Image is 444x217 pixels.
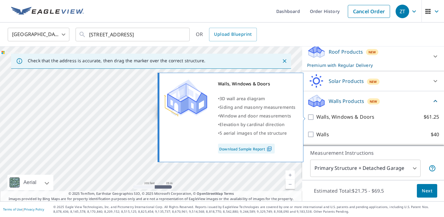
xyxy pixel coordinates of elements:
[265,146,273,152] img: Pdf Icon
[197,191,223,196] a: OpenStreetMap
[310,149,436,157] p: Measurement Instructions
[220,113,291,119] span: Window and door measurements
[329,77,364,85] p: Solar Products
[281,57,289,65] button: Close
[431,131,439,138] p: $40
[11,7,84,16] img: EV Logo
[218,80,295,88] div: Walls, Windows & Doors
[220,104,295,110] span: Siding and masonry measurements
[307,44,439,68] div: Roof ProductsNewPremium with Regular Delivery
[218,144,275,154] a: Download Sample Report
[196,28,257,41] div: OR
[307,94,439,108] div: Walls ProductsNew
[422,187,432,195] span: Next
[224,191,234,196] a: Terms
[220,96,265,101] span: 3D wall area diagram
[368,50,376,55] span: New
[316,131,329,138] p: Walls
[218,112,295,120] div: •
[220,130,287,136] span: 5 aerial images of the structure
[220,121,285,127] span: Elevation by cardinal direction
[28,58,205,63] p: Check that the address is accurate, then drag the marker over the correct structure.
[396,5,409,18] div: ZT
[3,207,44,211] p: |
[218,120,295,129] div: •
[307,62,428,68] p: Premium with Regular Delivery
[309,184,389,198] p: Estimated Total: $21.75 - $69.5
[286,170,295,180] a: Current Level 18, Zoom In
[8,26,69,43] div: [GEOGRAPHIC_DATA]
[53,205,441,214] p: © 2025 Eagle View Technologies, Inc. and Pictometry International Corp. All Rights Reserved. Repo...
[209,28,257,41] a: Upload Blueprint
[310,160,421,177] div: Primary Structure + Detached Garage
[214,31,252,38] span: Upload Blueprint
[424,113,439,121] p: $61.25
[307,74,439,88] div: Solar ProductsNew
[22,175,38,190] div: Aerial
[218,103,295,112] div: •
[348,5,390,18] a: Cancel Order
[417,184,437,198] button: Next
[7,175,53,190] div: Aerial
[286,180,295,189] a: Current Level 18, Zoom Out
[89,26,177,43] input: Search by address or latitude-longitude
[316,113,374,121] p: Walls, Windows & Doors
[329,48,363,55] p: Roof Products
[24,207,44,211] a: Privacy Policy
[370,99,377,104] span: New
[164,80,207,117] img: Premium
[329,97,364,105] p: Walls Products
[429,165,436,172] span: Your report will include the primary structure and a detached garage if one exists.
[3,207,22,211] a: Terms of Use
[68,191,234,196] span: © 2025 TomTom, Earthstar Geographics SIO, © 2025 Microsoft Corporation, ©
[369,79,377,84] span: New
[218,129,295,137] div: •
[218,94,295,103] div: •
